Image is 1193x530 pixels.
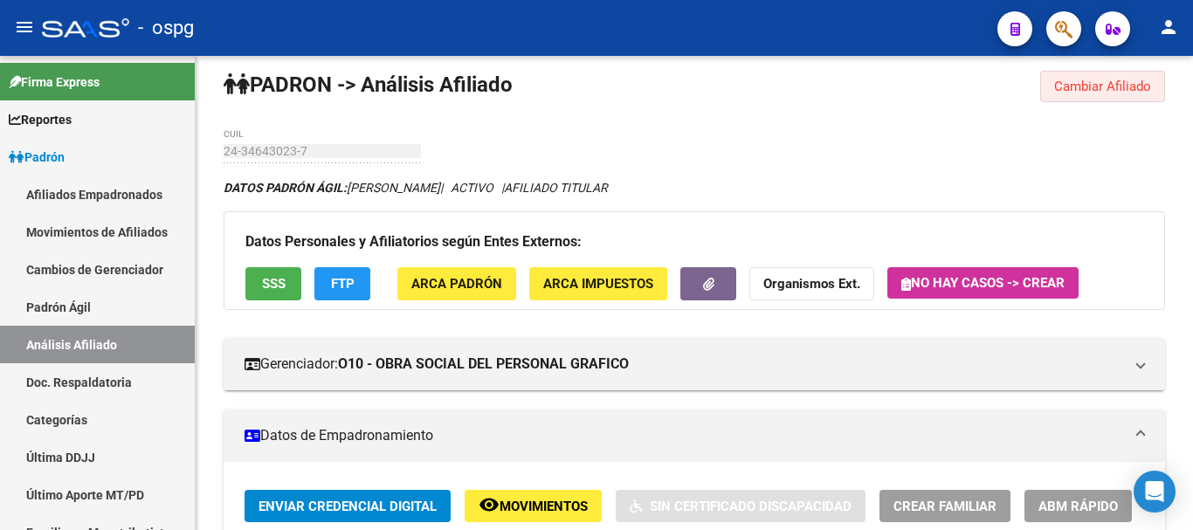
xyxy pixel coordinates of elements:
span: AFILIADO TITULAR [504,181,608,195]
mat-expansion-panel-header: Datos de Empadronamiento [224,410,1165,462]
span: Crear Familiar [893,499,996,514]
strong: PADRON -> Análisis Afiliado [224,72,513,97]
span: - ospg [138,9,194,47]
span: SSS [262,277,286,293]
span: [PERSON_NAME] [224,181,440,195]
strong: Organismos Ext. [763,277,860,293]
mat-panel-title: Datos de Empadronamiento [245,426,1123,445]
mat-icon: remove_red_eye [479,494,500,515]
span: Sin Certificado Discapacidad [650,499,852,514]
span: Firma Express [9,72,100,92]
span: ARCA Impuestos [543,277,653,293]
mat-expansion-panel-header: Gerenciador:O10 - OBRA SOCIAL DEL PERSONAL GRAFICO [224,338,1165,390]
strong: DATOS PADRÓN ÁGIL: [224,181,347,195]
button: Crear Familiar [879,490,1010,522]
span: No hay casos -> Crear [901,275,1065,291]
span: Padrón [9,148,65,167]
button: ABM Rápido [1024,490,1132,522]
span: FTP [331,277,355,293]
button: ARCA Impuestos [529,267,667,299]
button: Movimientos [465,490,602,522]
button: FTP [314,267,370,299]
div: Open Intercom Messenger [1134,471,1176,513]
span: Movimientos [500,499,588,514]
span: ARCA Padrón [411,277,502,293]
h3: Datos Personales y Afiliatorios según Entes Externos: [245,230,1143,254]
button: Enviar Credencial Digital [245,490,451,522]
button: No hay casos -> Crear [887,267,1079,299]
mat-icon: menu [14,17,35,38]
button: Cambiar Afiliado [1040,71,1165,102]
strong: O10 - OBRA SOCIAL DEL PERSONAL GRAFICO [338,354,629,374]
span: Reportes [9,110,72,129]
span: ABM Rápido [1038,499,1118,514]
button: Sin Certificado Discapacidad [616,490,865,522]
span: Enviar Credencial Digital [259,499,437,514]
span: Cambiar Afiliado [1054,79,1151,94]
mat-panel-title: Gerenciador: [245,354,1123,374]
mat-icon: person [1158,17,1179,38]
i: | ACTIVO | [224,181,608,195]
button: SSS [245,267,301,299]
button: ARCA Padrón [397,267,516,299]
button: Organismos Ext. [749,267,874,299]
